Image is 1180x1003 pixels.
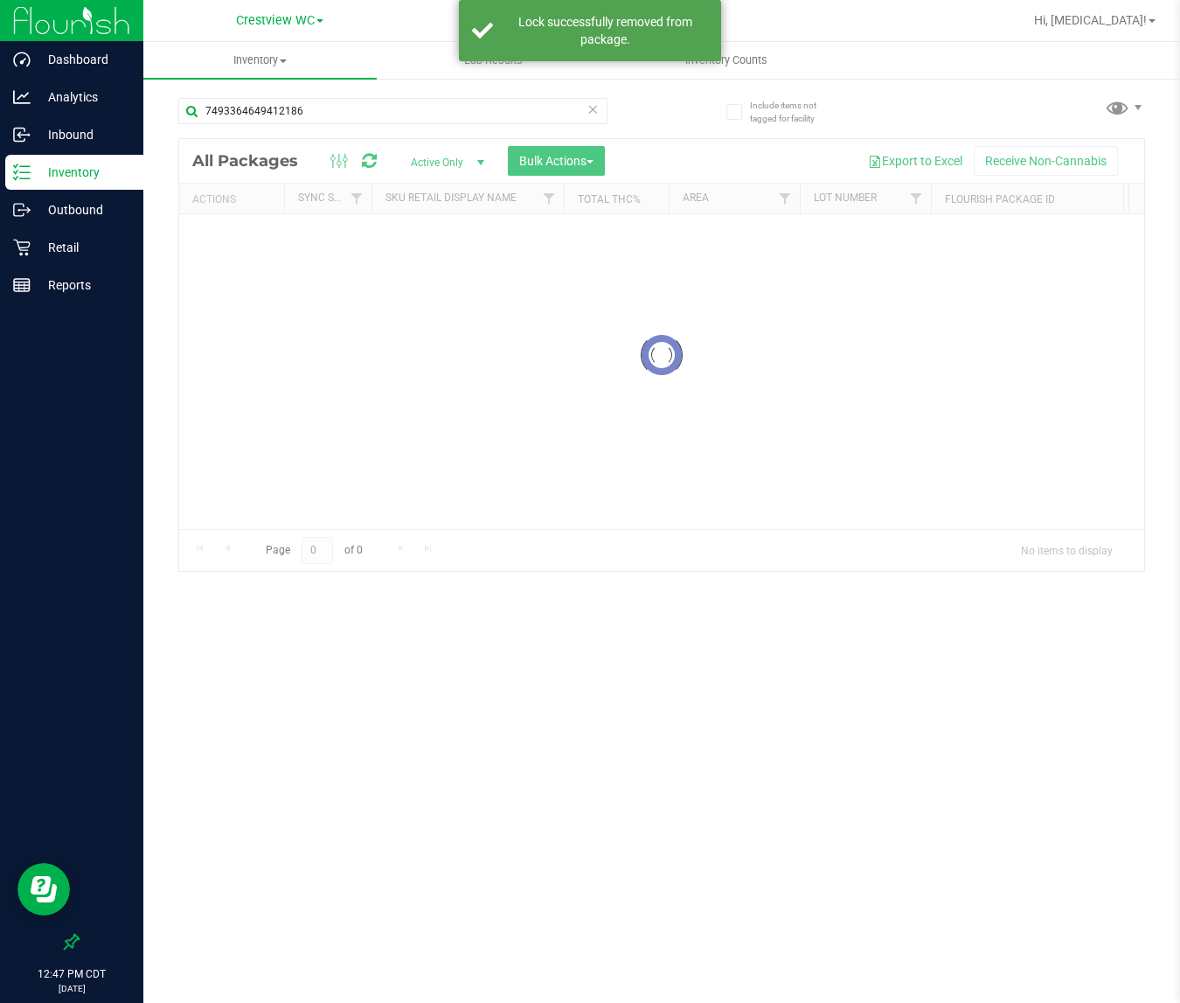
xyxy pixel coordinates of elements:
span: Inventory [143,52,377,68]
p: Inbound [31,124,135,145]
label: Pin the sidebar to full width on large screens [63,933,80,951]
p: Analytics [31,87,135,108]
p: [DATE] [8,982,135,995]
span: Clear [587,98,600,121]
inline-svg: Inventory [13,164,31,181]
p: 12:47 PM CDT [8,966,135,982]
inline-svg: Outbound [13,201,31,219]
div: Lock successfully removed from package. [503,13,708,48]
a: Inventory Counts [610,42,843,79]
p: Dashboard [31,49,135,70]
p: Inventory [31,162,135,183]
p: Retail [31,237,135,258]
span: Hi, [MEDICAL_DATA]! [1034,13,1147,27]
inline-svg: Reports [13,276,31,294]
p: Reports [31,275,135,296]
span: Lab Results [441,52,546,68]
inline-svg: Dashboard [13,51,31,68]
input: Search Package ID, Item Name, SKU, Lot or Part Number... [178,98,607,124]
a: Lab Results [377,42,610,79]
a: Inventory [143,42,377,79]
span: Crestview WC [236,13,315,28]
inline-svg: Retail [13,239,31,256]
inline-svg: Analytics [13,88,31,106]
span: Include items not tagged for facility [750,99,837,125]
iframe: Resource center [17,863,70,916]
inline-svg: Inbound [13,126,31,143]
span: Inventory Counts [662,52,791,68]
p: Outbound [31,199,135,220]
